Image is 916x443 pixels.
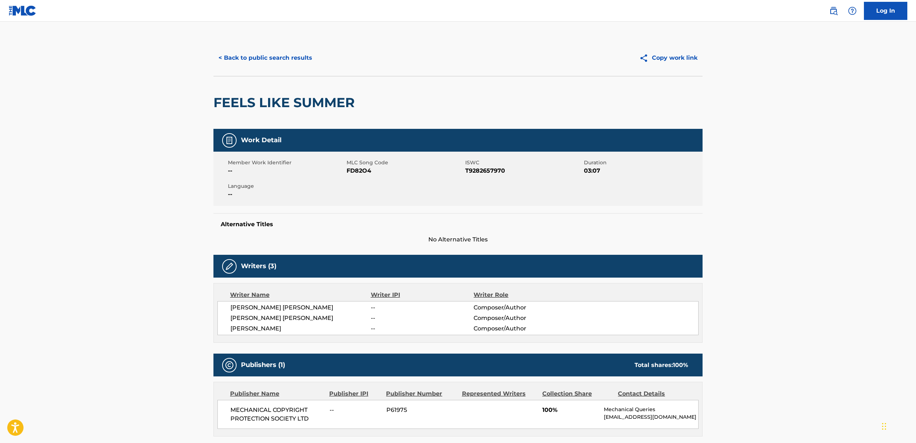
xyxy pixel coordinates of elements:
p: [EMAIL_ADDRESS][DOMAIN_NAME] [604,413,698,421]
span: [PERSON_NAME] [PERSON_NAME] [230,303,371,312]
img: Work Detail [225,136,234,145]
div: Writer Role [474,291,567,299]
img: search [829,7,838,15]
iframe: Chat Widget [880,408,916,443]
span: T9282657970 [465,166,582,175]
div: Publisher IPI [329,389,381,398]
img: Publishers [225,361,234,370]
span: 100% [542,406,598,414]
span: Member Work Identifier [228,159,345,166]
img: MLC Logo [9,5,37,16]
span: Composer/Author [474,324,567,333]
h5: Alternative Titles [221,221,695,228]
h5: Writers (3) [241,262,276,270]
span: -- [371,324,474,333]
span: P61975 [386,406,457,414]
div: Total shares: [635,361,688,370]
button: < Back to public search results [213,49,317,67]
span: MLC Song Code [347,159,463,166]
span: [PERSON_NAME] [PERSON_NAME] [230,314,371,322]
span: Duration [584,159,701,166]
span: FD82O4 [347,166,463,175]
div: Drag [882,415,886,437]
h5: Work Detail [241,136,281,144]
span: ISWC [465,159,582,166]
a: Log In [864,2,907,20]
a: Public Search [826,4,841,18]
h5: Publishers (1) [241,361,285,369]
div: Help [845,4,860,18]
span: -- [228,190,345,199]
span: -- [228,166,345,175]
div: Collection Share [542,389,612,398]
button: Copy work link [634,49,703,67]
span: Language [228,182,345,190]
div: Publisher Name [230,389,324,398]
span: -- [371,303,474,312]
img: Writers [225,262,234,271]
h2: FEELS LIKE SUMMER [213,94,358,111]
span: Composer/Author [474,314,567,322]
img: Copy work link [639,54,652,63]
p: Mechanical Queries [604,406,698,413]
div: Publisher Number [386,389,456,398]
span: MECHANICAL COPYRIGHT PROTECTION SOCIETY LTD [230,406,324,423]
span: -- [330,406,381,414]
span: 100 % [673,362,688,368]
div: Contact Details [618,389,688,398]
span: No Alternative Titles [213,235,703,244]
span: [PERSON_NAME] [230,324,371,333]
span: Composer/Author [474,303,567,312]
div: Represented Writers [462,389,537,398]
img: help [848,7,857,15]
span: -- [371,314,474,322]
div: Writer IPI [371,291,474,299]
span: 03:07 [584,166,701,175]
div: Writer Name [230,291,371,299]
